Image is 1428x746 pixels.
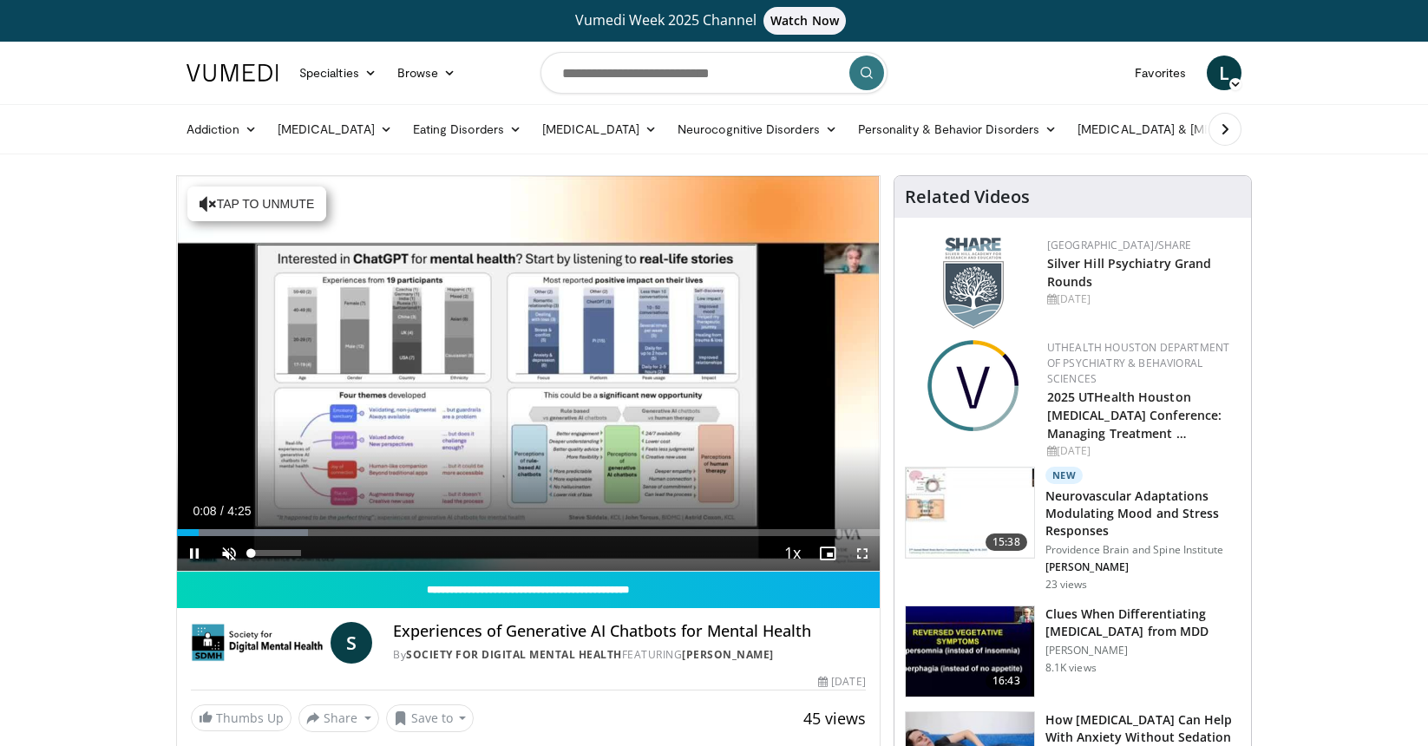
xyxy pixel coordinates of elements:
[667,112,848,147] a: Neurocognitive Disorders
[1045,578,1088,592] p: 23 views
[298,704,379,732] button: Share
[220,504,224,518] span: /
[386,704,475,732] button: Save to
[331,622,372,664] a: S
[187,186,326,221] button: Tap to unmute
[1045,488,1241,540] h3: Neurovascular Adaptations Modulating Mood and Stress Responses
[227,504,251,518] span: 4:25
[1045,605,1241,640] h3: Clues When Differentiating [MEDICAL_DATA] from MDD
[763,7,846,35] span: Watch Now
[406,647,622,662] a: Society for Digital Mental Health
[906,606,1034,697] img: a6520382-d332-4ed3-9891-ee688fa49237.150x105_q85_crop-smart_upscale.jpg
[267,112,403,147] a: [MEDICAL_DATA]
[803,708,866,729] span: 45 views
[905,605,1241,697] a: 16:43 Clues When Differentiating [MEDICAL_DATA] from MDD [PERSON_NAME] 8.1K views
[905,186,1030,207] h4: Related Videos
[540,52,888,94] input: Search topics, interventions
[845,536,880,571] button: Fullscreen
[393,622,865,641] h4: Experiences of Generative AI Chatbots for Mental Health
[191,704,291,731] a: Thumbs Up
[1045,644,1241,658] p: [PERSON_NAME]
[177,176,880,572] video-js: Video Player
[1047,255,1212,290] a: Silver Hill Psychiatry Grand Rounds
[1047,291,1237,307] div: [DATE]
[810,536,845,571] button: Enable picture-in-picture mode
[403,112,532,147] a: Eating Disorders
[848,112,1067,147] a: Personality & Behavior Disorders
[177,529,880,536] div: Progress Bar
[905,467,1241,592] a: 15:38 New Neurovascular Adaptations Modulating Mood and Stress Responses Providence Brain and Spi...
[943,238,1004,329] img: f8aaeb6d-318f-4fcf-bd1d-54ce21f29e87.png.150x105_q85_autocrop_double_scale_upscale_version-0.2.png
[1207,56,1241,90] a: L
[1047,340,1230,386] a: UTHealth Houston Department of Psychiatry & Behavioral Sciences
[818,674,865,690] div: [DATE]
[1047,389,1222,442] a: 2025 UTHealth Houston [MEDICAL_DATA] Conference: Managing Treatment …
[193,504,216,518] span: 0:08
[187,64,278,82] img: VuMedi Logo
[1045,661,1097,675] p: 8.1K views
[1047,443,1237,459] div: [DATE]
[986,533,1027,551] span: 15:38
[927,340,1019,431] img: da6ca4d7-4c4f-42ba-8ea6-731fee8dde8f.png.150x105_q85_autocrop_double_scale_upscale_version-0.2.png
[1045,711,1241,746] h3: How [MEDICAL_DATA] Can Help With Anxiety Without Sedation
[289,56,387,90] a: Specialties
[1124,56,1196,90] a: Favorites
[387,56,467,90] a: Browse
[1045,543,1241,557] p: Providence Brain and Spine Institute
[212,536,246,571] button: Unmute
[1067,112,1315,147] a: [MEDICAL_DATA] & [MEDICAL_DATA]
[189,7,1239,35] a: Vumedi Week 2025 ChannelWatch Now
[177,536,212,571] button: Pause
[682,647,774,662] a: [PERSON_NAME]
[1045,467,1084,484] p: New
[176,112,267,147] a: Addiction
[776,536,810,571] button: Playback Rate
[1047,238,1192,252] a: [GEOGRAPHIC_DATA]/SHARE
[906,468,1034,558] img: 4562edde-ec7e-4758-8328-0659f7ef333d.150x105_q85_crop-smart_upscale.jpg
[251,550,300,556] div: Volume Level
[191,622,324,664] img: Society for Digital Mental Health
[986,672,1027,690] span: 16:43
[1045,560,1241,574] p: [PERSON_NAME]
[393,647,865,663] div: By FEATURING
[532,112,667,147] a: [MEDICAL_DATA]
